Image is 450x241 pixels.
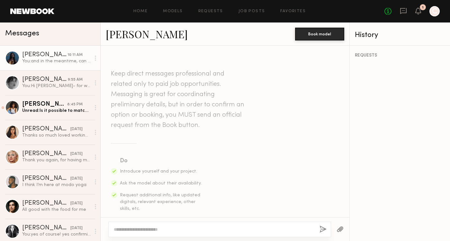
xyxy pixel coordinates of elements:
[70,225,83,231] div: [DATE]
[22,207,91,213] div: All good with the food for me
[111,69,246,130] header: Keep direct messages professional and related only to paid job opportunities. Messaging is great ...
[295,31,344,36] a: Book model
[239,9,265,13] a: Job Posts
[106,27,188,41] a: [PERSON_NAME]
[5,30,39,37] span: Messages
[120,181,202,185] span: Ask the model about their availability.
[355,31,445,39] div: History
[120,156,202,165] div: Do
[22,76,68,83] div: [PERSON_NAME]
[120,193,200,211] span: Request additional info, like updated digitals, relevant experience, other skills, etc.
[22,58,91,64] div: You: and in the meantime, can you please confirm your dress, pant, shirt, and shoe size for wardr...
[198,9,223,13] a: Requests
[22,151,70,157] div: [PERSON_NAME]
[67,52,83,58] div: 10:11 AM
[67,102,83,108] div: 8:45 PM
[22,225,70,231] div: [PERSON_NAME]
[280,9,306,13] a: Favorites
[70,201,83,207] div: [DATE]
[22,182,91,188] div: I think I’m here at modo yoga
[70,126,83,132] div: [DATE]
[133,9,148,13] a: Home
[22,101,67,108] div: [PERSON_NAME]
[22,157,91,163] div: Thank you again, for having me - I can not wait to see photos! 😊
[22,83,91,89] div: You: Hi [PERSON_NAME]- for wardrobe, can you please confirm your dress, shirt, pant and shoe size?
[68,77,83,83] div: 9:55 AM
[120,169,197,174] span: Introduce yourself and your project.
[22,200,70,207] div: [PERSON_NAME]
[22,52,67,58] div: [PERSON_NAME]
[22,108,91,114] div: Unread: Is it possible to match the last rate of $1000, considering unlimited usage? Thank you fo...
[163,9,183,13] a: Models
[295,28,344,40] button: Book model
[429,6,440,16] a: C
[22,132,91,138] div: Thanks so much loved working with you all :)
[355,53,445,58] div: REQUESTS
[22,126,70,132] div: [PERSON_NAME]
[70,151,83,157] div: [DATE]
[70,176,83,182] div: [DATE]
[22,231,91,237] div: You: yes of course! yes confirming you're call time is 9am
[422,6,424,9] div: 1
[22,175,70,182] div: [PERSON_NAME]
